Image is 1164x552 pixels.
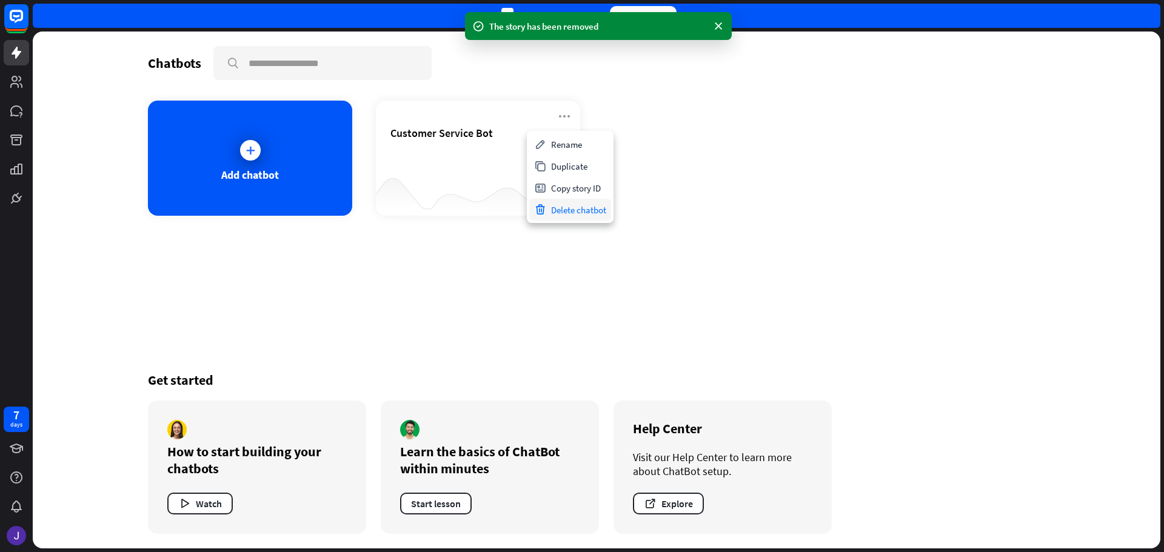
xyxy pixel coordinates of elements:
[529,155,611,177] div: Duplicate
[529,133,611,155] div: Rename
[501,8,600,24] div: days left in your trial.
[529,199,611,221] div: Delete chatbot
[390,126,493,140] span: Customer Service Bot
[10,421,22,429] div: days
[400,493,472,514] button: Start lesson
[633,493,704,514] button: Explore
[501,8,513,24] div: 7
[633,420,812,437] div: Help Center
[167,420,187,439] img: author
[633,450,812,478] div: Visit our Help Center to learn more about ChatBot setup.
[489,20,707,33] div: The story has been removed
[221,168,279,182] div: Add chatbot
[4,407,29,432] a: 7 days
[400,443,580,477] div: Learn the basics of ChatBot within minutes
[400,420,420,439] img: author
[148,371,1045,388] div: Get started
[148,55,201,71] div: Chatbots
[167,493,233,514] button: Watch
[13,410,19,421] div: 7
[610,6,677,25] div: Upgrade now
[529,177,611,199] div: Copy story ID
[167,443,347,477] div: How to start building your chatbots
[10,5,46,41] button: Open LiveChat chat widget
